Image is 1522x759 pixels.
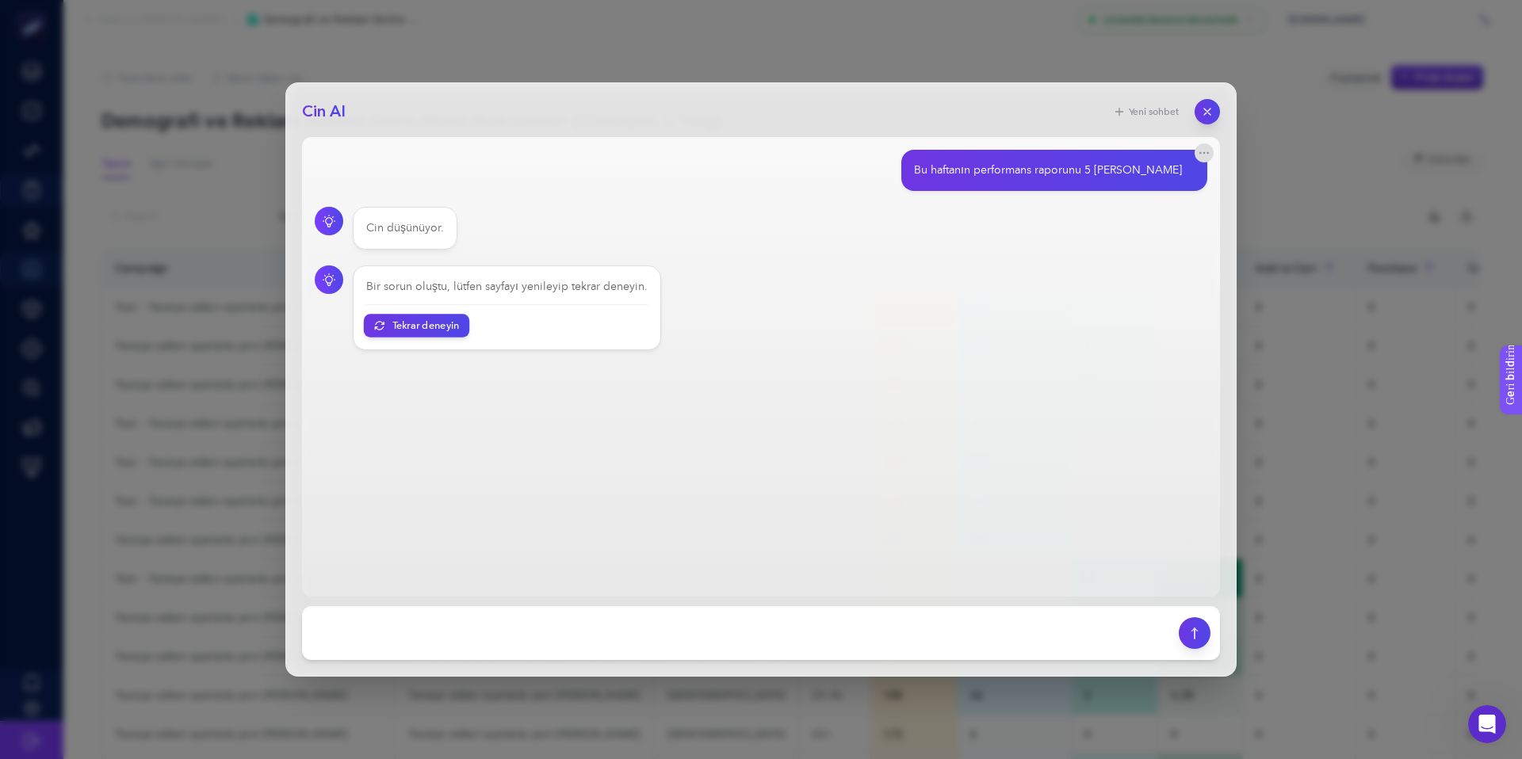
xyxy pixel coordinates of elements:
font: Bu haftanın performans raporunu 5 [PERSON_NAME] [914,165,1182,176]
font: Geri bildirim [10,4,73,17]
font: Tekrar deneyin [392,320,460,332]
font: Bir sorun oluştu, lütfen sayfayı yenileyip tekrar deneyin. [366,281,648,292]
font: Cin düşünüyor. [366,223,444,234]
button: Yeni sohbet [1103,101,1188,123]
font: Cin AI [302,101,346,122]
iframe: Intercom canlı sohbet [1468,705,1506,743]
button: Tekrar deneyin [364,314,469,337]
font: Yeni sohbet [1129,106,1179,117]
